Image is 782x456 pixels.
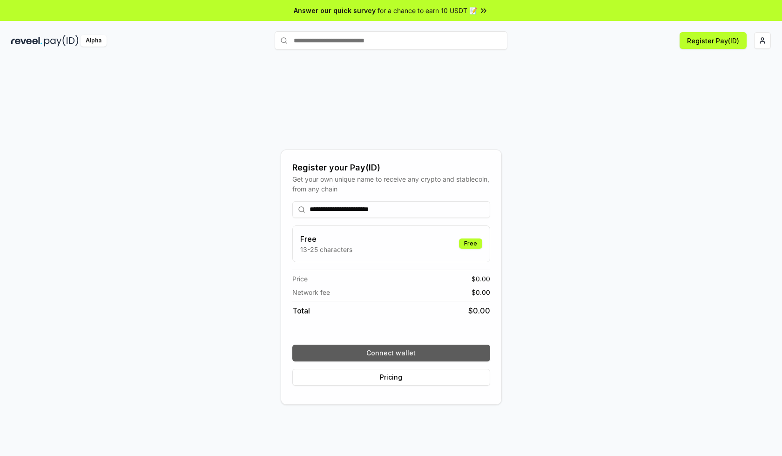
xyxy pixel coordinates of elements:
span: $ 0.00 [472,287,490,297]
div: Get your own unique name to receive any crypto and stablecoin, from any chain [292,174,490,194]
div: Free [459,238,482,249]
h3: Free [300,233,352,245]
span: Network fee [292,287,330,297]
p: 13-25 characters [300,245,352,254]
span: Total [292,305,310,316]
span: Price [292,274,308,284]
span: $ 0.00 [468,305,490,316]
button: Register Pay(ID) [680,32,747,49]
button: Connect wallet [292,345,490,361]
div: Alpha [81,35,107,47]
div: Register your Pay(ID) [292,161,490,174]
img: reveel_dark [11,35,42,47]
button: Pricing [292,369,490,386]
span: $ 0.00 [472,274,490,284]
img: pay_id [44,35,79,47]
span: Answer our quick survey [294,6,376,15]
span: for a chance to earn 10 USDT 📝 [378,6,477,15]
